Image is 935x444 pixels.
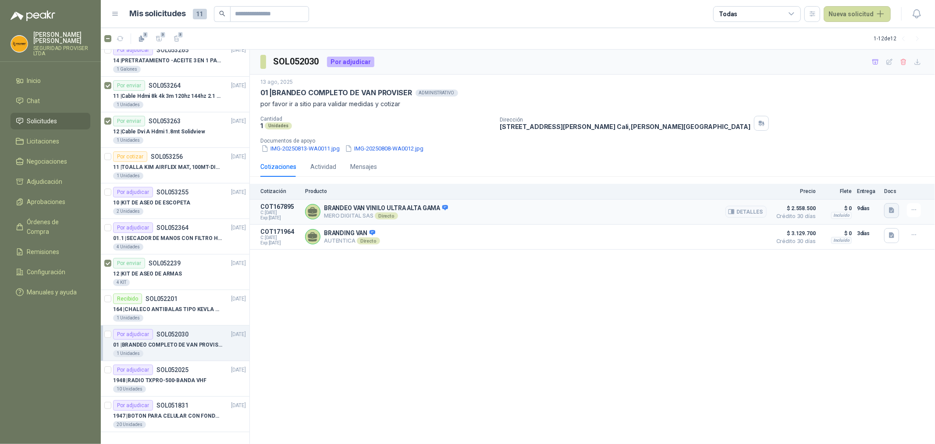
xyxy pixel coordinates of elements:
div: 10 Unidades [113,386,146,393]
div: 4 KIT [113,279,130,286]
span: Órdenes de Compra [27,217,82,236]
p: 1 [260,122,263,129]
p: SOL053263 [149,118,181,124]
span: Adjudicación [27,177,63,186]
p: Docs [884,188,902,194]
div: Por adjudicar [113,400,153,411]
span: search [219,11,225,17]
a: Por adjudicarSOL053265[DATE] 14 |PRETRATAMIENTO -ACEITE 3 EN 1 PARA ARMAMENTO1 Galones [101,41,249,77]
span: 3 [160,31,166,38]
div: Por enviar [113,116,145,126]
p: SOL053265 [156,47,188,53]
div: Por adjudicar [113,329,153,340]
span: Chat [27,96,40,106]
div: 1 Unidades [113,101,143,108]
p: 12 | Cable Dvi A Hdmi 1.8mt Solidview [113,128,205,136]
p: SOL052239 [149,260,181,266]
div: Mensajes [350,162,377,172]
p: SEGURIDAD PROVISER LTDA [33,46,90,56]
a: Por enviarSOL053264[DATE] 11 |Cable Hdmi 8k 4k 3m 120hz 144hz 2.1 Alta Velocidad1 Unidades [101,77,249,112]
a: Por adjudicarSOL052364[DATE] 01.1 |SECADOR DE MANOS CON FILTRO HEPA, SECADO RAPIDO4 Unidades [101,219,249,254]
div: Directo [357,237,380,244]
div: 4 Unidades [113,243,143,251]
p: Entrega [857,188,879,194]
span: Exp: [DATE] [260,240,300,246]
div: Unidades [265,122,292,129]
p: 1948 | RADIO TXPRO-500-BANDA VHF [113,376,206,385]
p: 13 ago, 2025 [260,78,293,86]
p: [STREET_ADDRESS][PERSON_NAME] Cali , [PERSON_NAME][GEOGRAPHIC_DATA] [500,123,750,130]
p: [DATE] [231,188,246,197]
p: [PERSON_NAME] [PERSON_NAME] [33,32,90,44]
span: Aprobaciones [27,197,66,207]
p: 14 | PRETRATAMIENTO -ACEITE 3 EN 1 PARA ARMAMENTO [113,57,222,65]
div: Incluido [831,212,852,219]
a: Por adjudicarSOL052025[DATE] 1948 |RADIO TXPRO-500-BANDA VHF10 Unidades [101,361,249,397]
p: BRANDING VAN [324,229,380,237]
button: IMG-20250808-WA0012.jpg [344,144,424,153]
h3: SOL052030 [273,55,320,68]
p: [DATE] [231,366,246,374]
p: 01.1 | SECADOR DE MANOS CON FILTRO HEPA, SECADO RAPIDO [113,234,222,243]
p: por favor ir a sitio para validar medidas y cotizar [260,99,924,109]
div: Todas [719,9,737,19]
p: Producto [305,188,767,194]
a: Por adjudicarSOL052030[DATE] 01 |BRANDEO COMPLETO DE VAN PROVISER1 Unidades [101,326,249,361]
div: Por cotizar [113,151,147,162]
div: Por adjudicar [113,222,153,233]
a: Aprobaciones [11,193,90,210]
a: Adjudicación [11,173,90,190]
p: SOL052030 [156,331,188,337]
button: 3 [135,32,149,46]
a: Negociaciones [11,153,90,170]
p: SOL052025 [156,367,188,373]
p: 164 | CHALECO ANTIBALAS TIPO KEVLA T/ M [113,305,222,314]
div: Por adjudicar [113,45,153,55]
div: 1 Unidades [113,172,143,179]
span: 3 [178,31,184,38]
p: SOL053255 [156,189,188,195]
a: Órdenes de Compra [11,214,90,240]
div: Cotizaciones [260,162,296,172]
a: Inicio [11,72,90,89]
button: 3 [170,32,184,46]
div: 1 - 12 de 12 [874,32,924,46]
p: SOL052201 [146,296,178,302]
a: Por cotizarSOL053256[DATE] 11 |TOALLA KIM AIRFLEX MAT, 100MT-DISPENSADOR- caja x61 Unidades [101,148,249,183]
span: Exp: [DATE] [260,215,300,221]
p: 9 días [857,203,879,214]
p: [DATE] [231,117,246,125]
button: Nueva solicitud [824,6,891,22]
span: Negociaciones [27,157,68,166]
span: Crédito 30 días [772,214,816,219]
img: Company Logo [11,36,28,52]
div: 20 Unidades [113,421,146,428]
div: Por adjudicar [113,365,153,375]
span: Remisiones [27,247,60,257]
div: Directo [375,212,398,219]
p: [DATE] [231,259,246,268]
a: Licitaciones [11,133,90,150]
p: Cotización [260,188,300,194]
span: C: [DATE] [260,235,300,240]
div: Actividad [310,162,336,172]
p: 12 | KIT DE ASEO DE ARMAS [113,270,182,278]
span: $ 2.558.500 [772,203,816,214]
p: MERO DIGITAL SAS [324,212,448,219]
a: Por adjudicarSOL051831[DATE] 1947 |BOTON PARA CELULAR CON FONDO AMARILLO20 Unidades [101,397,249,432]
div: Por adjudicar [113,187,153,197]
a: Solicitudes [11,113,90,129]
p: 11 | TOALLA KIM AIRFLEX MAT, 100MT-DISPENSADOR- caja x6 [113,163,222,172]
p: SOL053256 [151,154,183,160]
p: [DATE] [231,224,246,232]
span: Licitaciones [27,136,60,146]
p: [DATE] [231,295,246,303]
span: Manuales y ayuda [27,287,77,297]
p: Documentos de apoyo [260,138,931,144]
p: 10 | KIT DE ASEO DE ESCOPETA [113,199,190,207]
span: Configuración [27,267,66,277]
p: 1947 | BOTON PARA CELULAR CON FONDO AMARILLO [113,412,222,420]
p: SOL051831 [156,402,188,408]
a: Por adjudicarSOL053255[DATE] 10 |KIT DE ASEO DE ESCOPETA2 Unidades [101,183,249,219]
span: Crédito 30 días [772,239,816,244]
